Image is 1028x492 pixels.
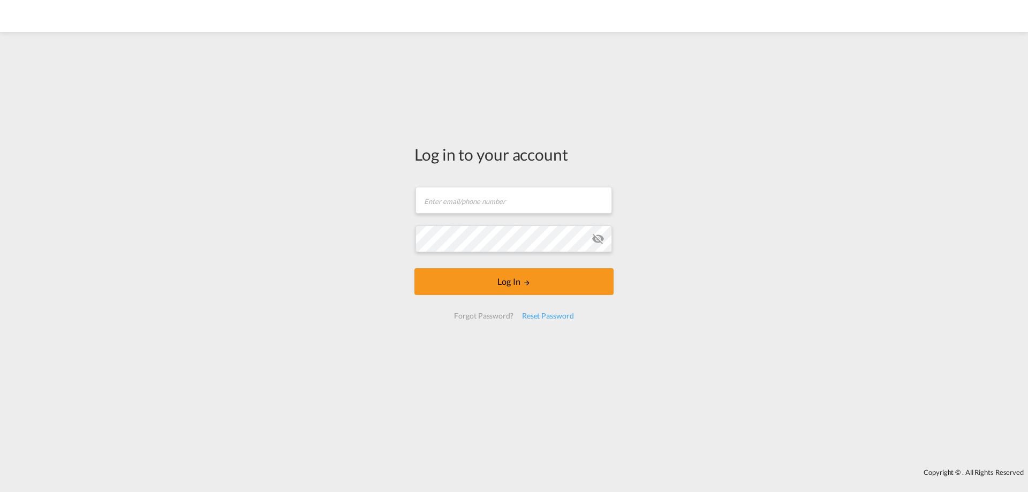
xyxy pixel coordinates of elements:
md-icon: icon-eye-off [592,232,604,245]
div: Reset Password [518,306,578,326]
div: Forgot Password? [450,306,517,326]
button: LOGIN [414,268,614,295]
div: Log in to your account [414,143,614,165]
input: Enter email/phone number [415,187,612,214]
